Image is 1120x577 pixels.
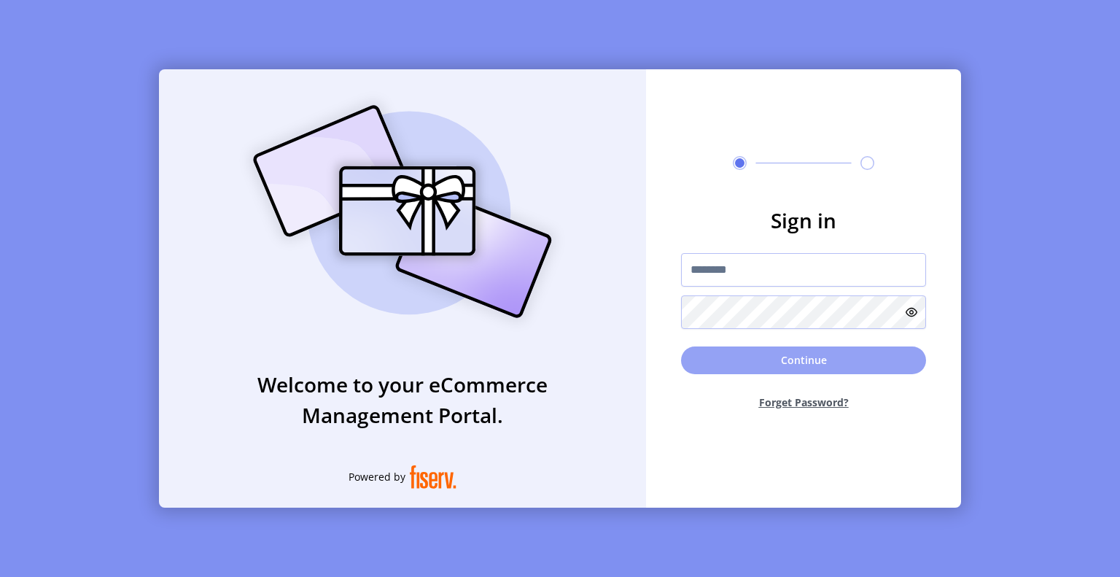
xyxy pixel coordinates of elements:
[681,346,926,374] button: Continue
[349,469,405,484] span: Powered by
[681,383,926,422] button: Forget Password?
[159,369,646,430] h3: Welcome to your eCommerce Management Portal.
[681,205,926,236] h3: Sign in
[231,89,574,334] img: card_Illustration.svg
